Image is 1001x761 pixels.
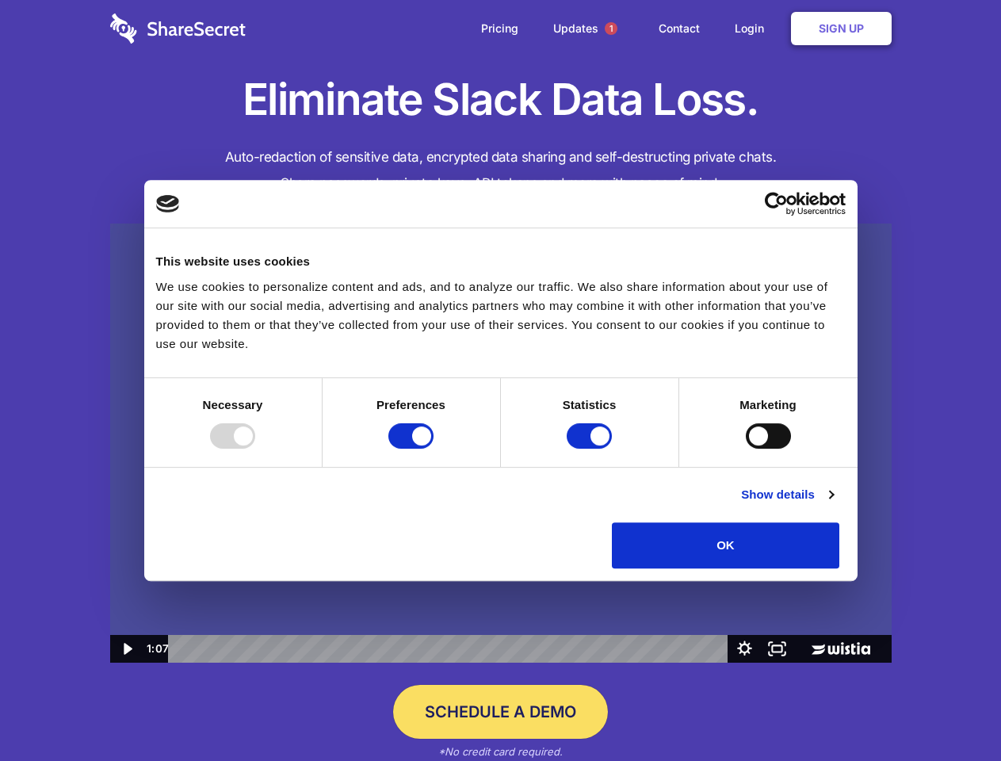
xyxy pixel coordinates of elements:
a: Contact [643,4,716,53]
em: *No credit card required. [438,745,563,758]
img: logo-wordmark-white-trans-d4663122ce5f474addd5e946df7df03e33cb6a1c49d2221995e7729f52c070b2.svg [110,13,246,44]
a: Sign Up [791,12,892,45]
a: Pricing [465,4,534,53]
strong: Preferences [376,398,445,411]
img: Sharesecret [110,224,892,663]
div: Playbar [181,635,720,663]
a: Wistia Logo -- Learn More [793,635,891,663]
strong: Statistics [563,398,617,411]
a: Schedule a Demo [393,685,608,739]
strong: Marketing [739,398,797,411]
button: OK [612,522,839,568]
button: Play Video [110,635,143,663]
div: We use cookies to personalize content and ads, and to analyze our traffic. We also share informat... [156,277,846,354]
a: Usercentrics Cookiebot - opens in a new window [707,192,846,216]
div: This website uses cookies [156,252,846,271]
span: 1 [605,22,617,35]
button: Fullscreen [761,635,793,663]
button: Show settings menu [728,635,761,663]
h1: Eliminate Slack Data Loss. [110,71,892,128]
a: Show details [741,485,833,504]
a: Login [719,4,788,53]
img: logo [156,195,180,212]
strong: Necessary [203,398,263,411]
h4: Auto-redaction of sensitive data, encrypted data sharing and self-destructing private chats. Shar... [110,144,892,197]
